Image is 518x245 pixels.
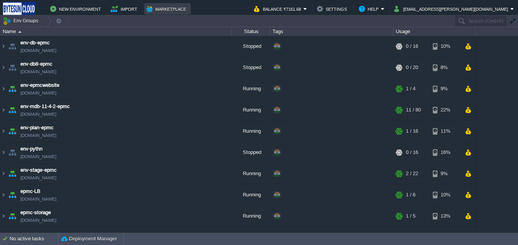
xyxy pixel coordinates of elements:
[406,121,418,142] div: 1 / 16
[7,36,18,57] img: AMDAwAAAACH5BAEAAAAALAAAAAABAAEAAAICRAEAOw==
[7,100,18,120] img: AMDAwAAAACH5BAEAAAAALAAAAAABAAEAAAICRAEAOw==
[20,39,50,47] a: env-db-epmc
[7,184,18,205] img: AMDAwAAAACH5BAEAAAAALAAAAAABAAEAAAICRAEAOw==
[317,4,349,14] button: Settings
[7,142,18,163] img: AMDAwAAAACH5BAEAAAAALAAAAAABAAEAAAICRAEAOw==
[433,142,458,163] div: 16%
[232,163,270,184] div: Running
[0,142,7,163] img: AMDAwAAAACH5BAEAAAAALAAAAAABAAEAAAICRAEAOw==
[406,184,415,205] div: 1 / 6
[7,163,18,184] img: AMDAwAAAACH5BAEAAAAALAAAAAABAAEAAAICRAEAOw==
[3,2,36,16] img: Bytesun Cloud
[359,4,381,14] button: Help
[0,78,7,99] img: AMDAwAAAACH5BAEAAAAALAAAAAABAAEAAAICRAEAOw==
[61,235,117,243] button: Deployment Manager
[433,36,458,57] div: 10%
[433,206,458,226] div: 13%
[20,89,56,97] a: [DOMAIN_NAME]
[1,27,231,36] div: Name
[7,121,18,142] img: AMDAwAAAACH5BAEAAAAALAAAAAABAAEAAAICRAEAOw==
[20,195,56,203] a: [DOMAIN_NAME]
[20,230,43,238] a: epmc-wpa
[146,4,188,14] button: Marketplace
[433,184,458,205] div: 10%
[20,132,56,139] a: [DOMAIN_NAME]
[20,81,59,89] a: env-epmcwebsite
[406,36,418,57] div: 0 / 16
[18,31,22,33] img: AMDAwAAAACH5BAEAAAAALAAAAAABAAEAAAICRAEAOw==
[20,216,56,224] span: [DOMAIN_NAME]
[232,27,270,36] div: Status
[20,47,56,54] span: [DOMAIN_NAME]
[111,4,140,14] button: Import
[254,4,303,14] button: Balance ₹7161.68
[406,206,415,226] div: 1 / 5
[20,103,70,110] a: env-mdb-11-4-2-epmc
[3,15,41,26] button: Env Groups
[394,27,475,36] div: Usage
[433,121,458,142] div: 11%
[406,57,418,78] div: 0 / 20
[0,121,7,142] img: AMDAwAAAACH5BAEAAAAALAAAAAABAAEAAAICRAEAOw==
[394,4,510,14] button: [EMAIL_ADDRESS][PERSON_NAME][DOMAIN_NAME]
[20,166,57,174] a: env-stage-epmc
[50,4,103,14] button: New Environment
[232,36,270,57] div: Stopped
[433,57,458,78] div: 8%
[232,78,270,99] div: Running
[406,100,421,120] div: 11 / 80
[0,206,7,226] img: AMDAwAAAACH5BAEAAAAALAAAAAABAAEAAAICRAEAOw==
[10,233,58,245] div: No active tasks
[433,78,458,99] div: 9%
[271,27,393,36] div: Tags
[0,36,7,57] img: AMDAwAAAACH5BAEAAAAALAAAAAABAAEAAAICRAEAOw==
[20,60,52,68] a: env-db8-epmc
[232,57,270,78] div: Stopped
[406,78,415,99] div: 1 / 4
[20,153,56,161] a: [DOMAIN_NAME]
[232,142,270,163] div: Stopped
[232,100,270,120] div: Running
[0,57,7,78] img: AMDAwAAAACH5BAEAAAAALAAAAAABAAEAAAICRAEAOw==
[20,110,56,118] span: [DOMAIN_NAME]
[20,124,54,132] a: env-plan-epmc
[20,145,42,153] a: env-pythn
[7,57,18,78] img: AMDAwAAAACH5BAEAAAAALAAAAAABAAEAAAICRAEAOw==
[20,174,56,182] a: [DOMAIN_NAME]
[406,163,418,184] div: 2 / 22
[20,209,51,216] a: epmc-storage
[406,142,418,163] div: 0 / 16
[433,100,458,120] div: 22%
[232,206,270,226] div: Running
[20,188,40,195] a: epmc-LB
[0,163,7,184] img: AMDAwAAAACH5BAEAAAAALAAAAAABAAEAAAICRAEAOw==
[20,68,56,76] span: [DOMAIN_NAME]
[232,184,270,205] div: Running
[7,206,18,226] img: AMDAwAAAACH5BAEAAAAALAAAAAABAAEAAAICRAEAOw==
[0,184,7,205] img: AMDAwAAAACH5BAEAAAAALAAAAAABAAEAAAICRAEAOw==
[0,100,7,120] img: AMDAwAAAACH5BAEAAAAALAAAAAABAAEAAAICRAEAOw==
[7,78,18,99] img: AMDAwAAAACH5BAEAAAAALAAAAAABAAEAAAICRAEAOw==
[433,163,458,184] div: 9%
[232,121,270,142] div: Running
